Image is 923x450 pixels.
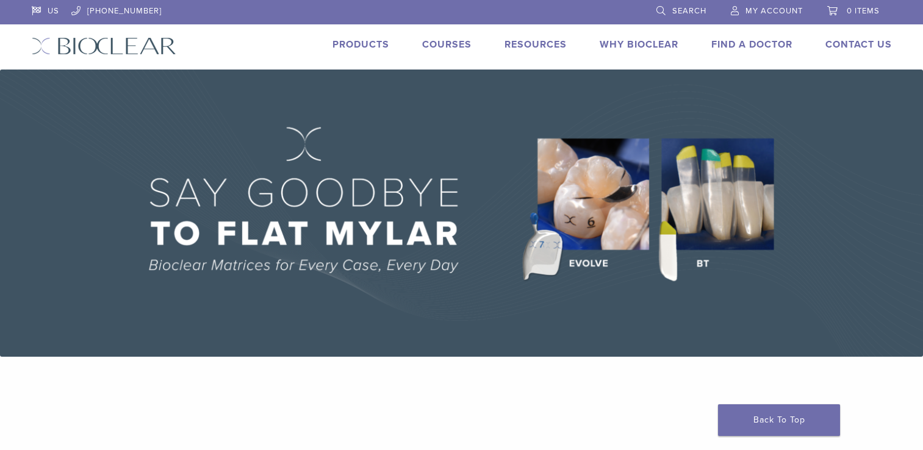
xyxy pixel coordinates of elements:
[505,38,567,51] a: Resources
[20,54,269,127] p: Use code: 1HSE25 when you register at:
[20,305,269,341] p: Visit our promotions page:
[672,6,706,16] span: Search
[718,404,840,436] a: Back To Top
[20,23,132,37] b: September Promotion!
[600,38,678,51] a: Why Bioclear
[20,146,259,287] em: *Note: Free HeatSync Mini offer is only valid with the purchase of and attendance at a BT Course....
[847,6,880,16] span: 0 items
[20,21,269,39] p: Valid [DATE]–[DATE].
[20,57,260,88] strong: Get A Free* HeatSync Mini when you register for any 2026 Black Triangle (BT) Course!
[20,327,132,339] a: [URL][DOMAIN_NAME]
[745,6,803,16] span: My Account
[825,38,892,51] a: Contact Us
[711,38,792,51] a: Find A Doctor
[332,38,389,51] a: Products
[422,38,472,51] a: Courses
